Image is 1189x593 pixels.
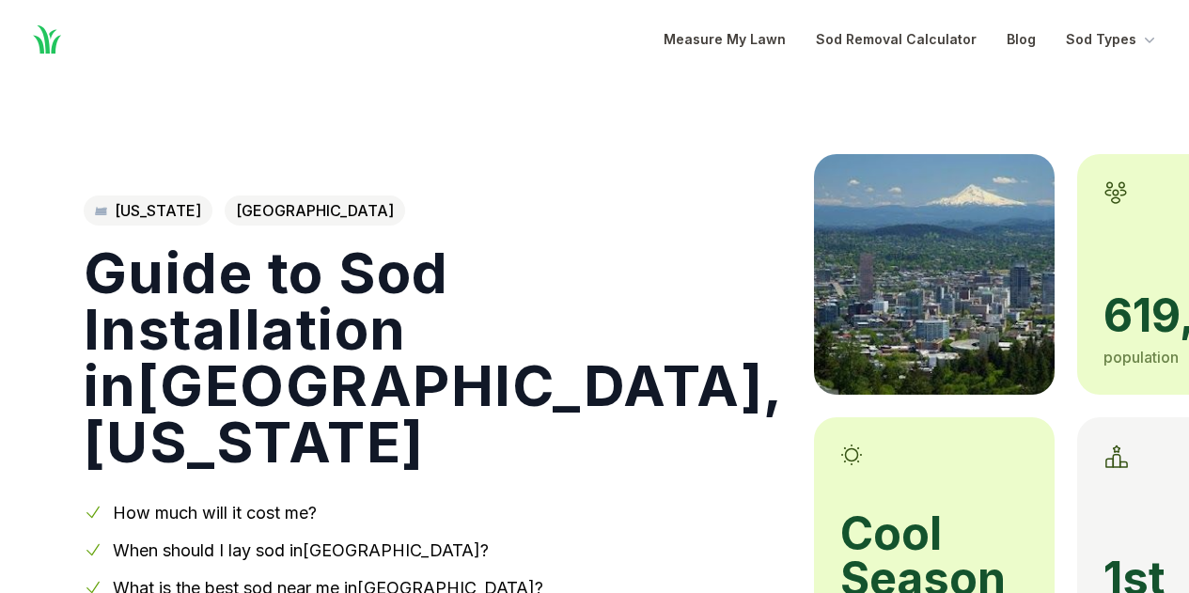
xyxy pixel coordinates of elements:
button: Sod Types [1066,28,1159,51]
img: A picture of Portland [814,154,1055,395]
span: population [1103,348,1179,367]
img: Oregon state outline [95,207,107,216]
a: Sod Removal Calculator [816,28,977,51]
a: [US_STATE] [84,195,212,226]
a: How much will it cost me? [113,503,317,523]
span: [GEOGRAPHIC_DATA] [225,195,405,226]
a: Measure My Lawn [664,28,786,51]
h1: Guide to Sod Installation in [GEOGRAPHIC_DATA] , [US_STATE] [84,244,784,470]
a: When should I lay sod in[GEOGRAPHIC_DATA]? [113,540,489,560]
a: Blog [1007,28,1036,51]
